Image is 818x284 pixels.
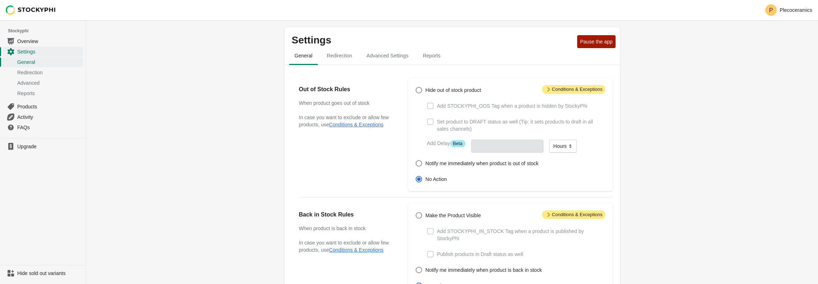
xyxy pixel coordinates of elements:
a: Products [3,101,83,112]
p: In case you want to exclude or allow few products, use [299,114,394,128]
a: Advanced [3,78,83,88]
button: Advanced settings [359,46,416,65]
span: Conditions & Exceptions [542,85,606,94]
span: Reports [417,49,446,62]
span: FAQs [17,124,81,131]
h3: When product goes out of stock [299,99,394,107]
span: Beta [450,140,466,147]
a: Overview [3,36,83,46]
span: Conditions & Exceptions [542,210,606,219]
text: P [769,7,773,13]
h2: Back in Stock Rules [299,210,394,219]
span: Redirection [321,49,358,62]
a: FAQs [3,122,83,132]
button: Conditions & Exceptions [329,247,384,253]
span: Reports [17,90,81,97]
button: general [288,46,320,65]
p: Plecoceramics [780,7,812,13]
span: Make the Product Visible [425,212,481,219]
span: Notify me immediately when product is back in stock [425,266,542,274]
span: General [17,59,81,66]
span: Upgrade [17,143,81,150]
a: Activity [3,112,83,122]
button: Avatar with initials PPlecoceramics [762,3,815,17]
p: In case you want to exclude or allow few products, use [299,239,394,253]
span: Set product to DRAFT status as well (Tip: it sets products to draft in all sales channels) [437,118,605,132]
p: Settings [292,34,575,46]
a: Hide sold out variants [3,268,83,278]
h3: When product is back in stock [299,225,394,232]
span: Add STOCKYPHI_OOS Tag when a product is hidden by StockyPhi [437,102,587,110]
span: Stockyphi [8,27,86,34]
button: Pause the app [577,35,615,48]
a: Redirection [3,67,83,78]
span: Pause the app [580,39,612,45]
button: redirection [319,46,359,65]
span: Activity [17,113,81,121]
span: Products [17,103,81,110]
a: General [3,57,83,67]
span: Advanced Settings [361,49,414,62]
span: Settings [17,48,81,55]
h2: Out of Stock Rules [299,85,394,94]
span: Hide sold out variants [17,270,81,277]
span: Advanced [17,79,81,87]
span: Hide out of stock product [425,87,481,94]
button: reports [416,46,448,65]
img: Stockyphi [6,5,56,15]
a: Reports [3,88,83,98]
a: Upgrade [3,141,83,152]
span: Publish products in Draft status as well [437,251,523,258]
span: General [289,49,318,62]
span: No Action [425,176,447,183]
span: Overview [17,38,81,45]
span: Redirection [17,69,81,76]
a: Settings [3,46,83,57]
span: Add STOCKYPHI_IN_STOCK Tag when a product is published by StockyPhi [437,228,605,242]
label: Add Delay [427,140,465,147]
span: Avatar with initials P [765,4,777,16]
span: Notify me immediately when product is out of stock [425,160,538,167]
button: Conditions & Exceptions [329,122,384,127]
